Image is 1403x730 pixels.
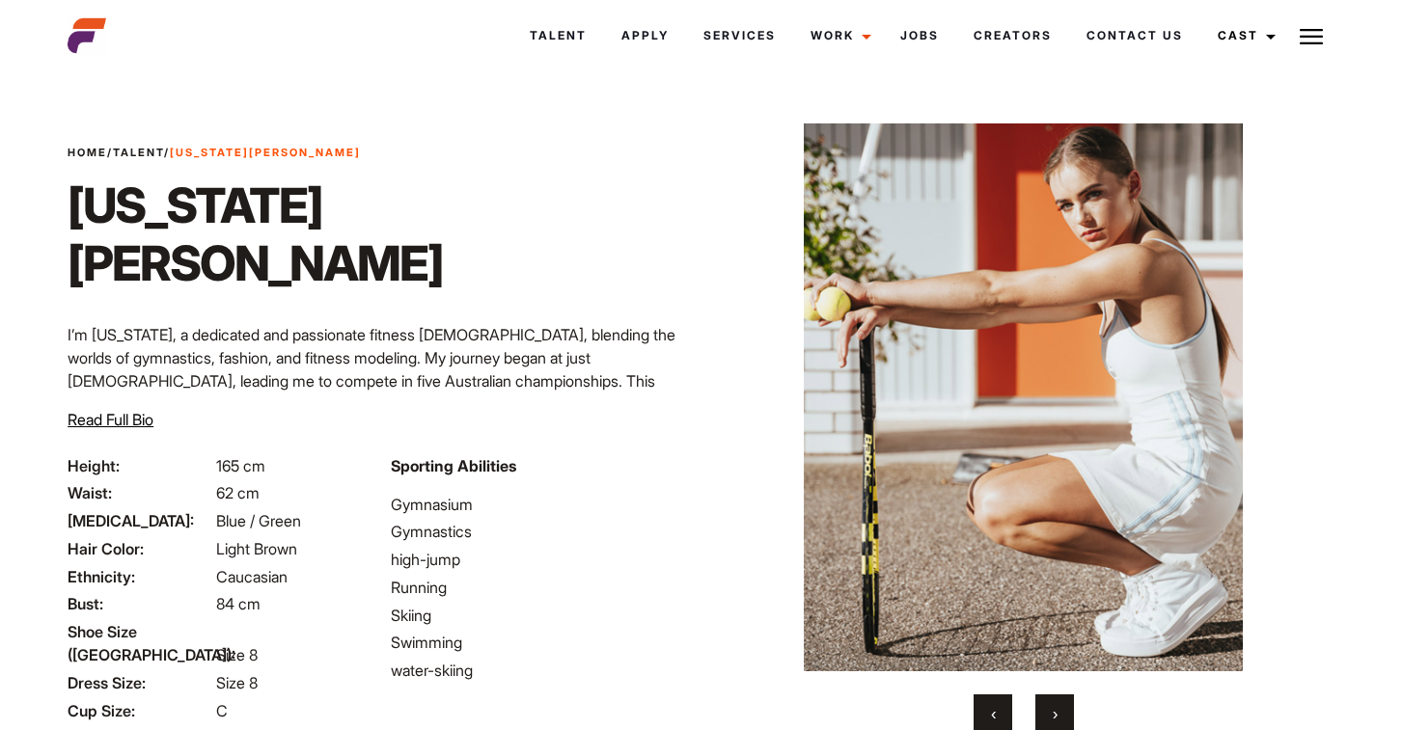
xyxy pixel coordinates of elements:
span: Cup Size: [68,699,212,722]
span: Bust: [68,592,212,615]
p: I’m [US_STATE], a dedicated and passionate fitness [DEMOGRAPHIC_DATA], blending the worlds of gym... [68,323,690,462]
span: Hair Color: [68,537,212,560]
span: 84 cm [216,594,261,613]
span: Ethnicity: [68,565,212,588]
span: [MEDICAL_DATA]: [68,509,212,532]
a: Cast [1200,10,1287,62]
li: high-jump [391,548,690,571]
a: Contact Us [1069,10,1200,62]
li: Gymnastics [391,520,690,543]
a: Home [68,146,107,159]
span: Read Full Bio [68,410,153,429]
span: / / [68,145,361,161]
span: Shoe Size ([GEOGRAPHIC_DATA]): [68,620,212,666]
span: Caucasian [216,567,288,586]
span: Dress Size: [68,671,212,694]
span: Previous [991,704,996,723]
a: Work [793,10,883,62]
span: 62 cm [216,483,260,502]
span: 165 cm [216,456,265,475]
span: C [216,701,228,720]
span: Height: [68,454,212,477]
img: wedq [747,123,1300,671]
li: Skiing [391,604,690,627]
img: Burger icon [1300,25,1323,48]
a: Talent [113,146,164,159]
li: Swimming [391,631,690,654]
li: Running [391,576,690,599]
span: Size 8 [216,645,258,664]
span: Next [1053,704,1058,723]
span: Waist: [68,481,212,504]
a: Jobs [883,10,956,62]
strong: [US_STATE][PERSON_NAME] [170,146,361,159]
span: Size 8 [216,673,258,692]
a: Creators [956,10,1069,62]
button: Read Full Bio [68,408,153,431]
img: cropped-aefm-brand-fav-22-square.png [68,16,106,55]
a: Apply [604,10,686,62]
span: Blue / Green [216,511,301,530]
a: Talent [512,10,604,62]
strong: Sporting Abilities [391,456,516,475]
li: water-skiing [391,659,690,682]
a: Services [686,10,793,62]
h1: [US_STATE][PERSON_NAME] [68,176,690,292]
li: Gymnasium [391,493,690,516]
span: Light Brown [216,539,297,558]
